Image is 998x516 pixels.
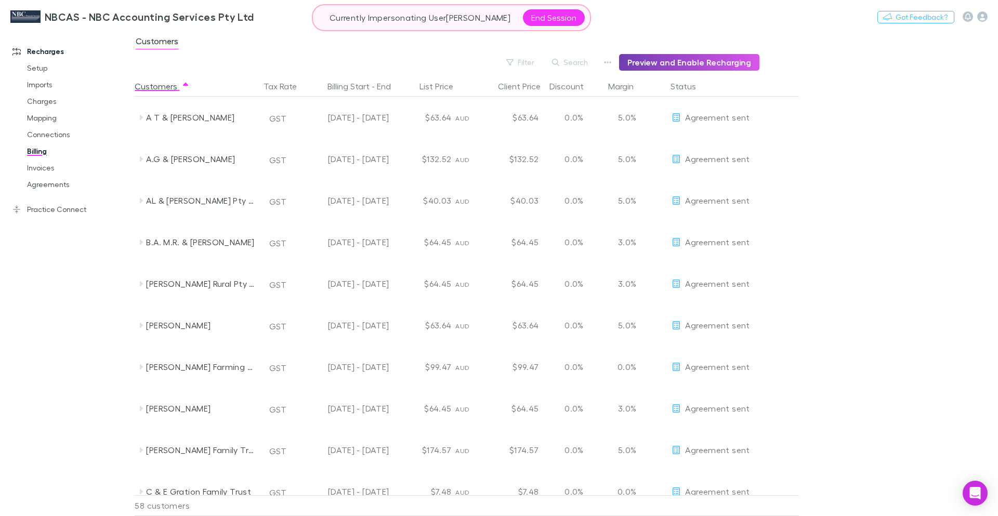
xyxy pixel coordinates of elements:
div: [PERSON_NAME]GST[DATE] - [DATE]$64.45AUD$64.450.0%3.0%EditAgreement sent [135,388,804,429]
button: Preview and Enable Recharging [619,54,759,71]
div: [PERSON_NAME] Family Trust [146,429,256,471]
div: [PERSON_NAME] Family TrustGST[DATE] - [DATE]$174.57AUD$174.570.0%5.0%EditAgreement sent [135,429,804,471]
a: Imports [17,76,140,93]
div: [DATE] - [DATE] [304,346,389,388]
button: GST [265,443,291,459]
span: AUD [455,156,469,164]
span: AUD [455,364,469,372]
a: Connections [17,126,140,143]
div: [DATE] - [DATE] [304,138,389,180]
button: Client Price [498,76,553,97]
div: 0.0% [543,180,605,221]
span: Agreement sent [685,154,750,164]
a: Recharges [2,43,140,60]
div: 0.0% [543,221,605,263]
div: [PERSON_NAME] [146,305,256,346]
span: Agreement sent [685,279,750,288]
p: 5.0% [609,319,636,332]
button: GST [265,110,291,127]
button: GST [265,152,291,168]
span: Customers [136,36,178,49]
button: Search [547,56,594,69]
div: B.A. M.R. & [PERSON_NAME]GST[DATE] - [DATE]$64.45AUD$64.450.0%3.0%EditAgreement sent [135,221,804,263]
span: Agreement sent [685,362,750,372]
div: [DATE] - [DATE] [304,180,389,221]
span: AUD [455,405,469,413]
div: A.G & [PERSON_NAME]GST[DATE] - [DATE]$132.52AUD$132.520.0%5.0%EditAgreement sent [135,138,804,180]
button: Billing Start - End [327,76,403,97]
div: [DATE] - [DATE] [304,388,389,429]
span: AUD [455,239,469,247]
div: $132.52 [393,138,455,180]
div: [PERSON_NAME] [146,388,256,429]
p: 0.0% [609,361,636,373]
span: Agreement sent [685,112,750,122]
div: $174.57 [480,429,543,471]
div: [DATE] - [DATE] [304,263,389,305]
div: AL & [PERSON_NAME] Pty LtdGST[DATE] - [DATE]$40.03AUD$40.030.0%5.0%EditAgreement sent [135,180,804,221]
div: $64.45 [480,388,543,429]
div: [PERSON_NAME] Rural Pty Ltd [146,263,256,305]
div: 0.0% [543,388,605,429]
p: 3.0% [609,236,636,248]
button: GST [265,276,291,293]
div: [PERSON_NAME]GST[DATE] - [DATE]$63.64AUD$63.640.0%5.0%EditAgreement sent [135,305,804,346]
a: Charges [17,93,140,110]
div: 0.0% [543,305,605,346]
button: GST [265,401,291,418]
a: Billing [17,143,140,160]
div: A.G & [PERSON_NAME] [146,138,256,180]
div: [DATE] - [DATE] [304,97,389,138]
h3: NBCAS - NBC Accounting Services Pty Ltd [45,10,254,23]
div: $64.45 [393,388,455,429]
button: Status [671,76,708,97]
span: AUD [455,322,469,330]
button: Discount [549,76,596,97]
div: A T & [PERSON_NAME]GST[DATE] - [DATE]$63.64AUD$63.640.0%5.0%EditAgreement sent [135,97,804,138]
div: 0.0% [543,471,605,512]
div: 0.0% [543,263,605,305]
div: $174.57 [393,429,455,471]
div: 0.0% [543,346,605,388]
div: Margin [608,76,646,97]
button: GST [265,318,291,335]
div: $63.64 [393,97,455,138]
div: [DATE] - [DATE] [304,221,389,263]
div: 0.0% [543,429,605,471]
div: 0.0% [543,138,605,180]
span: Agreement sent [685,486,750,496]
span: Agreement sent [685,237,750,247]
div: C & E Gration Family Trust [146,471,256,512]
div: $64.45 [393,221,455,263]
div: $99.47 [393,346,455,388]
button: Filter [501,56,541,69]
div: $7.48 [480,471,543,512]
div: AL & [PERSON_NAME] Pty Ltd [146,180,256,221]
div: $63.64 [480,97,543,138]
div: Open Intercom Messenger [963,481,988,506]
p: 5.0% [609,444,636,456]
div: $64.45 [480,263,543,305]
a: Agreements [17,176,140,193]
span: Agreement sent [685,320,750,330]
span: AUD [455,488,469,496]
div: $7.48 [393,471,455,512]
div: [PERSON_NAME] Farming Trust [146,346,256,388]
p: 0.0% [609,485,636,498]
span: AUD [455,197,469,205]
p: 5.0% [609,111,636,124]
div: $63.64 [393,305,455,346]
p: 3.0% [609,402,636,415]
div: A T & [PERSON_NAME] [146,97,256,138]
a: Mapping [17,110,140,126]
div: C & E Gration Family TrustGST[DATE] - [DATE]$7.48AUD$7.480.0%0.0%EditAgreement sent [135,471,804,512]
div: B.A. M.R. & [PERSON_NAME] [146,221,256,263]
span: Agreement sent [685,403,750,413]
button: Tax Rate [264,76,309,97]
button: GST [265,235,291,252]
p: Currently Impersonating User [PERSON_NAME] [330,11,510,24]
div: 0.0% [543,97,605,138]
div: $40.03 [393,180,455,221]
